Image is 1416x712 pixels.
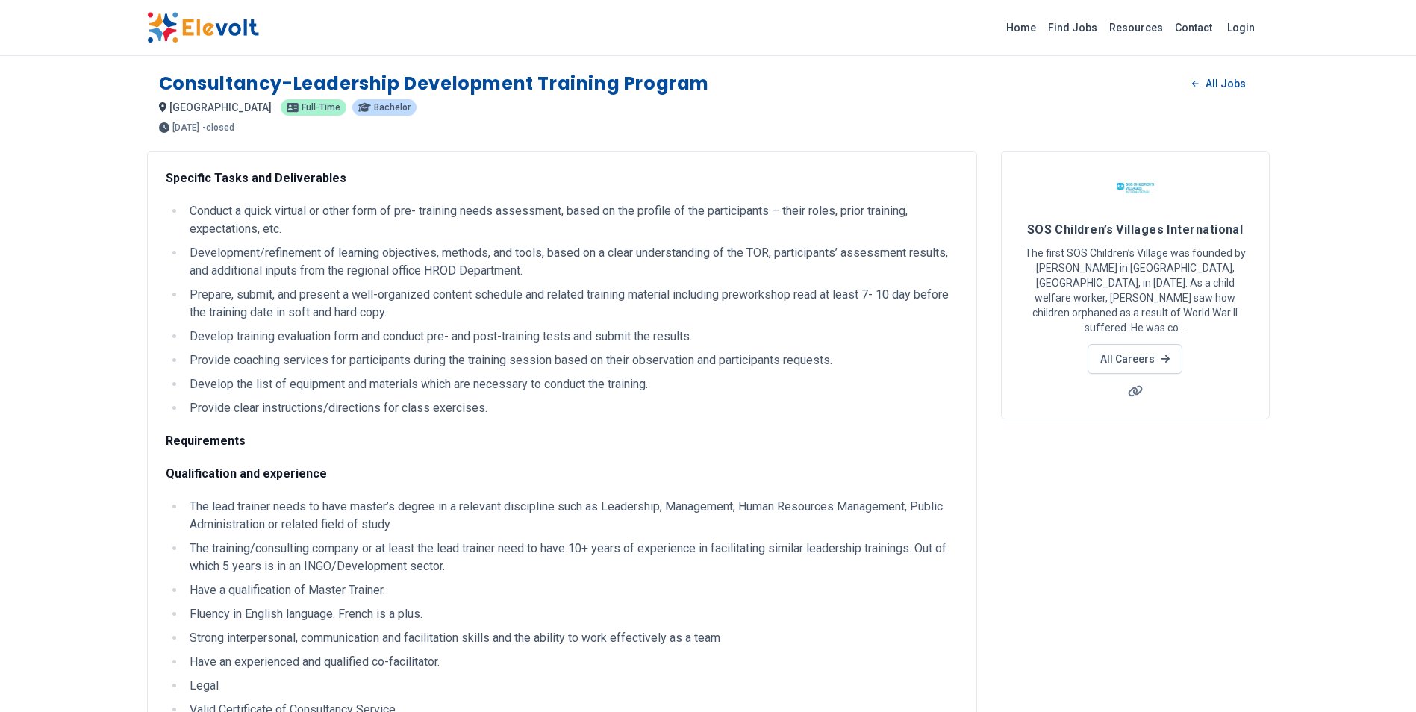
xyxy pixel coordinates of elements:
[1027,222,1244,237] span: SOS Children’s Villages International
[202,123,234,132] p: - closed
[185,286,958,322] li: Prepare, submit, and present a well-organized content schedule and related training material incl...
[1169,16,1218,40] a: Contact
[374,103,411,112] span: Bachelor
[185,375,958,393] li: Develop the list of equipment and materials which are necessary to conduct the training.
[185,202,958,238] li: Conduct a quick virtual or other form of pre- training needs assessment, based on the profile of ...
[185,498,958,534] li: The lead trainer needs to have master’s degree in a relevant discipline such as Leadership, Manag...
[185,677,958,695] li: Legal
[1103,16,1169,40] a: Resources
[185,540,958,575] li: The training/consulting company or at least the lead trainer need to have 10+ years of experience...
[1341,640,1416,712] iframe: Chat Widget
[1088,344,1182,374] a: All Careers
[185,399,958,417] li: Provide clear instructions/directions for class exercises.
[166,434,246,448] strong: Requirements
[1042,16,1103,40] a: Find Jobs
[1180,72,1257,95] a: All Jobs
[166,171,346,185] strong: Specific Tasks and Deliverables
[1218,13,1264,43] a: Login
[302,103,340,112] span: Full-time
[185,244,958,280] li: Development/refinement of learning objectives, methods, and tools, based on a clear understanding...
[159,72,710,96] h1: Consultancy-Leadership Development Training Program
[185,328,958,346] li: Develop training evaluation form and conduct pre- and post-training tests and submit the results.
[185,581,958,599] li: Have a qualification of Master Trainer.
[1117,169,1154,207] img: SOS Children’s Villages International
[185,653,958,671] li: Have an experienced and qualified co-facilitator.
[1020,246,1251,335] p: The first SOS Children’s Village was founded by [PERSON_NAME] in [GEOGRAPHIC_DATA], [GEOGRAPHIC_D...
[185,605,958,623] li: Fluency in English language. French is a plus.
[185,352,958,369] li: Provide coaching services for participants during the training session based on their observation...
[169,102,272,113] span: [GEOGRAPHIC_DATA]
[1001,437,1270,646] iframe: Advertisement
[166,466,327,481] strong: Qualification and experience
[172,123,199,132] span: [DATE]
[1000,16,1042,40] a: Home
[147,12,259,43] img: Elevolt
[185,629,958,647] li: Strong interpersonal, communication and facilitation skills and the ability to work effectively a...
